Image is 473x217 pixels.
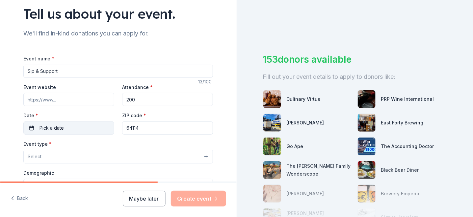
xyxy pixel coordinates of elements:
[39,124,64,132] span: Pick a date
[263,138,281,155] img: photo for Go Ape
[23,150,213,163] button: Select
[358,90,376,108] img: photo for PRP Wine International
[287,119,324,127] div: [PERSON_NAME]
[122,84,153,91] label: Attendance
[358,138,376,155] img: photo for The Accounting Doctor
[23,112,114,119] label: Date
[23,170,54,176] label: Demographic
[358,114,376,132] img: photo for East Forty Brewing
[381,142,434,150] div: The Accounting Doctor
[23,179,213,193] button: Select
[122,121,213,135] input: 12345 (U.S. only)
[263,114,281,132] img: photo for Matson
[263,72,447,82] div: Fill out your event details to apply to donors like:
[263,90,281,108] img: photo for Culinary Virtue
[23,28,213,39] div: We'll find in-kind donations you can apply for.
[122,112,146,119] label: ZIP code
[263,53,447,66] div: 153 donors available
[28,153,41,161] span: Select
[381,95,434,103] div: PRP Wine International
[23,84,56,91] label: Event website
[122,93,213,106] input: 20
[287,95,321,103] div: Culinary Virtue
[23,55,54,62] label: Event name
[23,93,114,106] input: https://www...
[23,5,213,23] div: Tell us about your event.
[198,78,213,86] div: 13 /100
[23,141,52,147] label: Event type
[11,192,28,206] button: Back
[287,142,303,150] div: Go Ape
[23,121,114,135] button: Pick a date
[381,119,424,127] div: East Forty Brewing
[123,191,166,206] button: Maybe later
[23,65,213,78] input: Spring Fundraiser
